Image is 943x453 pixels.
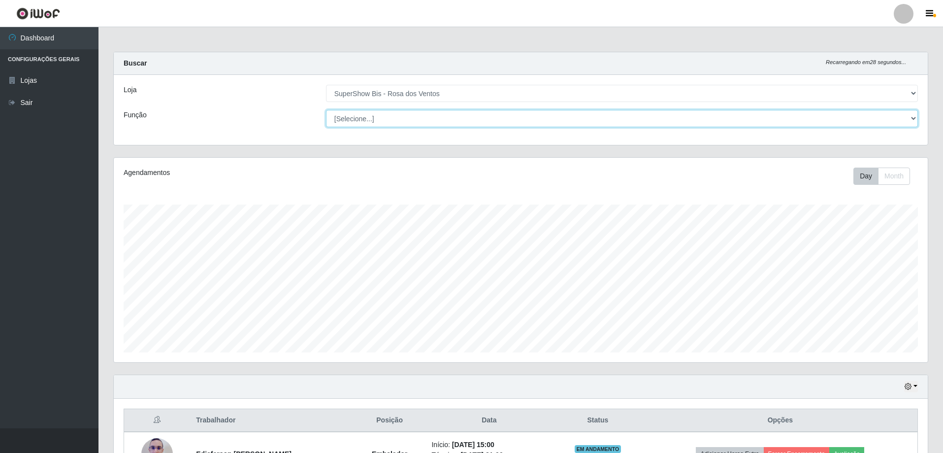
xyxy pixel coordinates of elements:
i: Recarregando em 28 segundos... [826,59,906,65]
div: Agendamentos [124,168,446,178]
div: First group [853,168,910,185]
th: Opções [643,409,918,432]
th: Data [425,409,553,432]
th: Status [553,409,643,432]
img: CoreUI Logo [16,7,60,20]
button: Day [853,168,878,185]
strong: Buscar [124,59,147,67]
th: Posição [354,409,426,432]
li: Início: [431,440,547,450]
button: Month [878,168,910,185]
span: EM ANDAMENTO [575,445,621,453]
label: Loja [124,85,136,95]
time: [DATE] 15:00 [452,441,494,449]
label: Função [124,110,147,120]
div: Toolbar with button groups [853,168,918,185]
th: Trabalhador [190,409,354,432]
